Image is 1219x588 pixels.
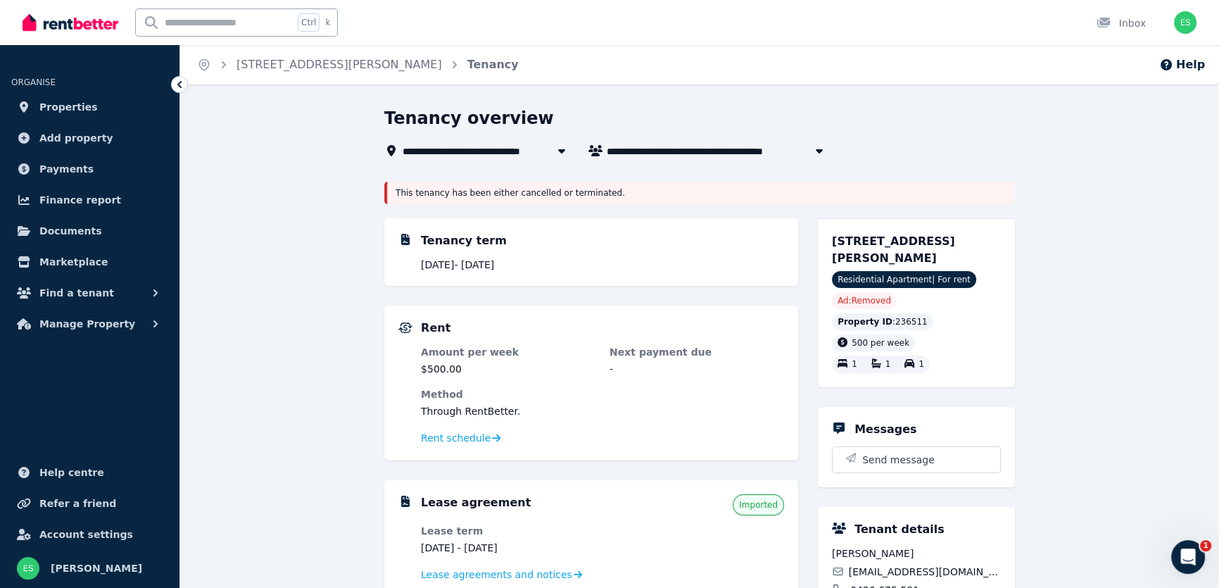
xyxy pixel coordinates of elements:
[854,521,945,538] h5: Tenant details
[421,524,595,538] dt: Lease term
[11,93,168,121] a: Properties
[862,453,935,467] span: Send message
[1200,540,1211,551] span: 1
[832,313,933,330] div: : 236511
[1171,540,1205,574] iframe: Intercom live chat
[421,406,520,417] span: Through RentBetter .
[39,130,113,146] span: Add property
[384,107,554,130] h1: Tenancy overview
[918,360,924,370] span: 1
[39,99,98,115] span: Properties
[838,295,891,306] span: Ad: Removed
[39,192,121,208] span: Finance report
[11,489,168,518] a: Refer a friend
[11,217,168,245] a: Documents
[39,315,135,332] span: Manage Property
[421,494,531,511] h5: Lease agreement
[325,17,330,28] span: k
[832,271,976,288] span: Residential Apartment | For rent
[17,557,39,580] img: Elaine Sheeley
[11,124,168,152] a: Add property
[39,223,102,239] span: Documents
[421,431,491,445] span: Rent schedule
[421,431,501,445] a: Rent schedule
[609,362,784,376] dd: -
[298,13,320,32] span: Ctrl
[854,421,916,438] h5: Messages
[885,360,891,370] span: 1
[398,323,412,333] img: Rental Payments
[39,526,133,543] span: Account settings
[11,310,168,338] button: Manage Property
[39,161,94,177] span: Payments
[11,458,168,487] a: Help centre
[609,345,784,359] dt: Next payment due
[51,560,142,577] span: [PERSON_NAME]
[1174,11,1196,34] img: Elaine Sheeley
[11,77,56,87] span: ORGANISE
[852,338,909,348] span: 500 per week
[11,155,168,183] a: Payments
[421,320,450,337] h5: Rent
[421,258,784,272] p: [DATE] - [DATE]
[39,284,114,301] span: Find a tenant
[838,316,892,327] span: Property ID
[384,182,1015,204] div: This tenancy has been either cancelled or terminated.
[11,279,168,307] button: Find a tenant
[39,254,108,270] span: Marketplace
[236,58,442,71] a: [STREET_ADDRESS][PERSON_NAME]
[11,248,168,276] a: Marketplace
[421,541,595,555] dd: [DATE] - [DATE]
[11,520,168,549] a: Account settings
[832,546,1001,561] span: [PERSON_NAME]
[421,568,572,582] span: Lease agreements and notices
[23,12,118,33] img: RentBetter
[39,495,116,512] span: Refer a friend
[833,447,1000,473] button: Send message
[421,345,595,359] dt: Amount per week
[421,387,784,401] dt: Method
[852,360,857,370] span: 1
[1159,56,1205,73] button: Help
[39,464,104,481] span: Help centre
[739,499,778,511] span: Imported
[421,232,507,249] h5: Tenancy term
[1097,16,1146,30] div: Inbox
[421,362,595,376] dd: $500.00
[180,45,536,85] nav: Breadcrumb
[849,565,1001,579] span: [EMAIL_ADDRESS][DOMAIN_NAME]
[11,186,168,214] a: Finance report
[467,58,519,71] a: Tenancy
[832,234,955,265] span: [STREET_ADDRESS][PERSON_NAME]
[421,568,582,582] a: Lease agreements and notices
